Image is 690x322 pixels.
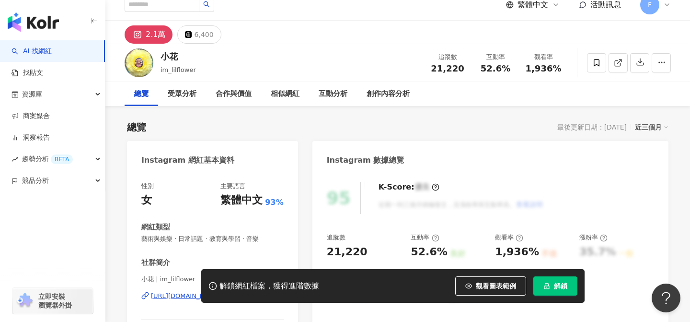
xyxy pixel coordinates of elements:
[141,235,284,243] span: 藝術與娛樂 · 日常話題 · 教育與學習 · 音樂
[220,182,245,191] div: 主要語言
[533,276,577,296] button: 解鎖
[429,52,466,62] div: 追蹤數
[11,47,52,56] a: searchAI 找網紅
[455,276,526,296] button: 觀看圖表範例
[477,52,514,62] div: 互動率
[495,233,523,242] div: 觀看率
[367,88,410,100] div: 創作內容分析
[635,121,668,133] div: 近三個月
[327,233,345,242] div: 追蹤數
[22,148,73,170] span: 趨勢分析
[220,193,263,208] div: 繁體中文
[525,52,562,62] div: 觀看率
[327,155,404,166] div: Instagram 數據總覽
[15,293,34,309] img: chrome extension
[12,288,93,314] a: chrome extension立即安裝 瀏覽器外掛
[141,193,152,208] div: 女
[177,25,221,44] button: 6,400
[125,25,172,44] button: 2.1萬
[216,88,252,100] div: 合作與價值
[161,66,196,73] span: im_lilflower
[11,111,50,121] a: 商案媒合
[8,12,59,32] img: logo
[141,222,170,232] div: 網紅類型
[431,63,464,73] span: 21,220
[127,120,146,134] div: 總覽
[141,155,234,166] div: Instagram 網紅基本資料
[51,155,73,164] div: BETA
[265,197,283,208] span: 93%
[495,245,539,260] div: 1,936%
[11,68,43,78] a: 找貼文
[557,123,627,131] div: 最後更新日期：[DATE]
[11,156,18,163] span: rise
[38,292,72,310] span: 立即安裝 瀏覽器外掛
[271,88,299,100] div: 相似網紅
[22,83,42,105] span: 資源庫
[411,233,439,242] div: 互動率
[526,64,562,73] span: 1,936%
[219,281,319,291] div: 解鎖網紅檔案，獲得進階數據
[125,48,153,77] img: KOL Avatar
[141,258,170,268] div: 社群簡介
[476,282,516,290] span: 觀看圖表範例
[411,245,447,260] div: 52.6%
[141,182,154,191] div: 性別
[22,170,49,191] span: 競品分析
[161,50,196,62] div: 小花
[146,28,165,41] div: 2.1萬
[194,28,213,41] div: 6,400
[327,245,368,260] div: 21,220
[543,283,550,289] span: lock
[203,1,210,8] span: search
[579,233,608,242] div: 漲粉率
[168,88,196,100] div: 受眾分析
[11,133,50,143] a: 洞察報告
[134,88,149,100] div: 總覽
[481,64,510,73] span: 52.6%
[379,182,439,192] div: K-Score :
[319,88,347,100] div: 互動分析
[554,282,567,290] span: 解鎖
